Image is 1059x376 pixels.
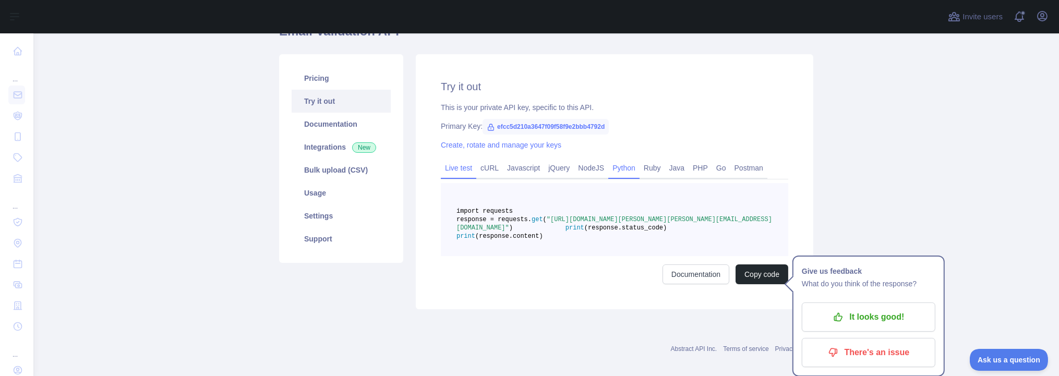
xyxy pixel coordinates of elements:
[352,142,376,153] span: New
[802,302,935,332] button: It looks good!
[456,216,772,232] span: "[URL][DOMAIN_NAME][PERSON_NAME][PERSON_NAME][EMAIL_ADDRESS][DOMAIN_NAME]"
[665,160,689,176] a: Java
[292,159,391,181] a: Bulk upload (CSV)
[292,113,391,136] a: Documentation
[292,204,391,227] a: Settings
[441,141,561,149] a: Create, rotate and manage your keys
[503,160,544,176] a: Javascript
[730,160,767,176] a: Postman
[441,121,788,131] div: Primary Key:
[970,349,1049,371] iframe: Toggle Customer Support
[671,345,717,353] a: Abstract API Inc.
[292,67,391,90] a: Pricing
[543,216,547,223] span: (
[8,338,25,359] div: ...
[279,23,813,48] h1: Email Validation API
[608,160,640,176] a: Python
[509,224,513,232] span: )
[292,227,391,250] a: Support
[640,160,665,176] a: Ruby
[8,63,25,83] div: ...
[532,216,543,223] span: get
[802,265,935,277] h1: Give us feedback
[574,160,608,176] a: NodeJS
[775,345,813,353] a: Privacy policy
[544,160,574,176] a: jQuery
[663,264,729,284] a: Documentation
[292,181,391,204] a: Usage
[456,216,532,223] span: response = requests.
[946,8,1005,25] button: Invite users
[689,160,712,176] a: PHP
[802,277,935,290] p: What do you think of the response?
[962,11,1003,23] span: Invite users
[483,119,609,135] span: efcc5d210a3647f09f58f9e2bbb4792d
[292,90,391,113] a: Try it out
[712,160,730,176] a: Go
[723,345,768,353] a: Terms of service
[292,136,391,159] a: Integrations New
[476,160,503,176] a: cURL
[441,79,788,94] h2: Try it out
[810,308,928,326] p: It looks good!
[565,224,584,232] span: print
[456,233,475,240] span: print
[736,264,788,284] button: Copy code
[456,208,513,215] span: import requests
[441,102,788,113] div: This is your private API key, specific to this API.
[8,190,25,211] div: ...
[475,233,543,240] span: (response.content)
[441,160,476,176] a: Live test
[584,224,667,232] span: (response.status_code)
